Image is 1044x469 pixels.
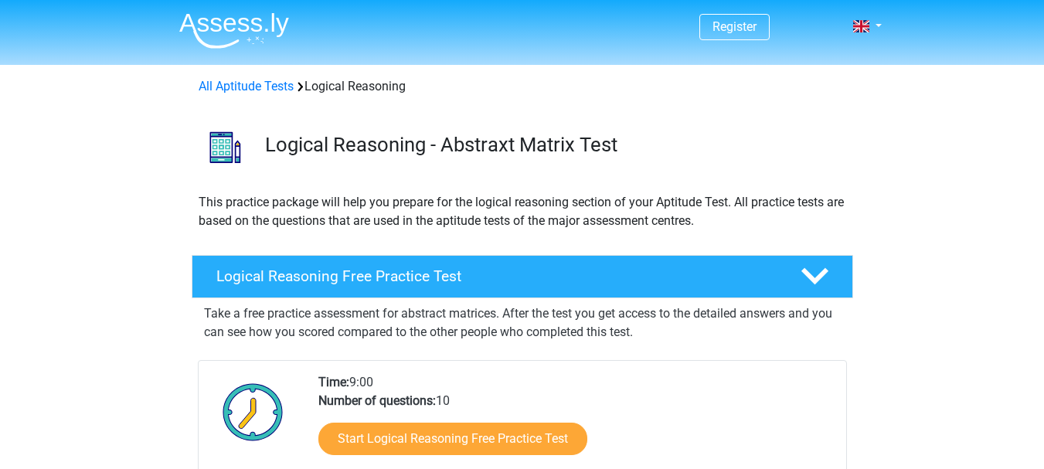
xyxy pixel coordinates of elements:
img: Assessly [179,12,289,49]
a: Logical Reasoning Free Practice Test [185,255,859,298]
img: logical reasoning [192,114,258,180]
b: Time: [318,375,349,389]
p: Take a free practice assessment for abstract matrices. After the test you get access to the detai... [204,304,841,342]
a: Register [712,19,757,34]
h3: Logical Reasoning - Abstraxt Matrix Test [265,133,841,157]
h4: Logical Reasoning Free Practice Test [216,267,776,285]
img: Clock [214,373,292,450]
b: Number of questions: [318,393,436,408]
div: Logical Reasoning [192,77,852,96]
a: Start Logical Reasoning Free Practice Test [318,423,587,455]
a: All Aptitude Tests [199,79,294,93]
p: This practice package will help you prepare for the logical reasoning section of your Aptitude Te... [199,193,846,230]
